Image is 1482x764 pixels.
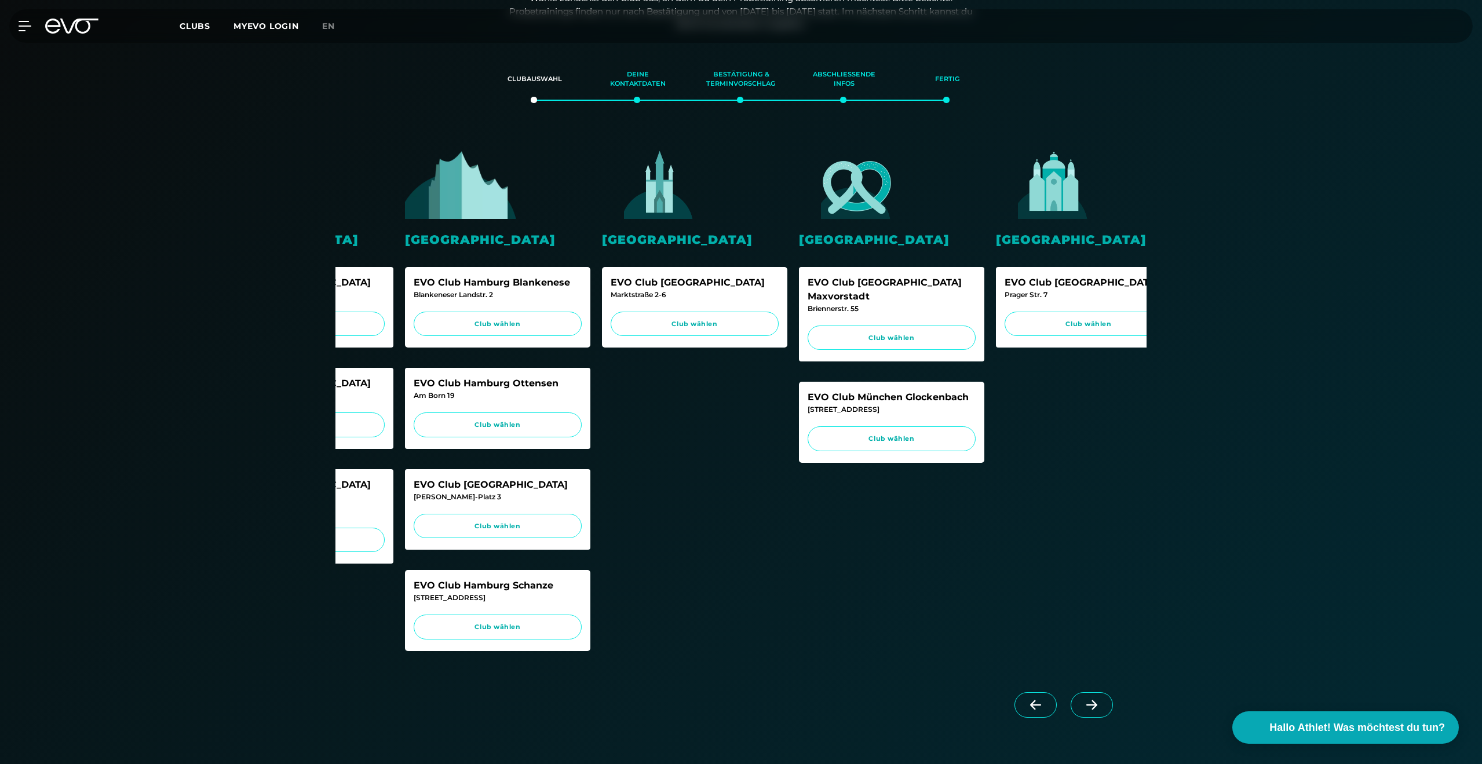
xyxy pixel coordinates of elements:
[622,319,768,329] span: Club wählen
[1005,312,1173,337] a: Club wählen
[704,64,778,95] div: Bestätigung & Terminvorschlag
[322,20,349,33] a: en
[808,276,976,304] div: EVO Club [GEOGRAPHIC_DATA] Maxvorstadt
[602,147,718,219] img: evofitness
[799,147,915,219] img: evofitness
[808,326,976,350] a: Club wählen
[414,376,582,390] div: EVO Club Hamburg Ottensen
[808,304,976,314] div: Briennerstr. 55
[1005,276,1173,290] div: EVO Club [GEOGRAPHIC_DATA]
[611,312,779,337] a: Club wählen
[996,231,1181,248] div: [GEOGRAPHIC_DATA]
[405,231,590,248] div: [GEOGRAPHIC_DATA]
[414,276,582,290] div: EVO Club Hamburg Blankenese
[414,593,582,603] div: [STREET_ADDRESS]
[910,64,984,95] div: Fertig
[414,615,582,639] a: Club wählen
[808,426,976,451] a: Club wählen
[807,64,881,95] div: Abschließende Infos
[602,231,787,248] div: [GEOGRAPHIC_DATA]
[611,276,779,290] div: EVO Club [GEOGRAPHIC_DATA]
[425,420,571,430] span: Club wählen
[799,231,984,248] div: [GEOGRAPHIC_DATA]
[819,333,965,343] span: Club wählen
[996,147,1112,219] img: evofitness
[414,579,582,593] div: EVO Club Hamburg Schanze
[180,21,210,31] span: Clubs
[1005,290,1173,300] div: Prager Str. 7
[322,21,335,31] span: en
[498,64,572,95] div: Clubauswahl
[425,622,571,632] span: Club wählen
[405,147,521,219] img: evofitness
[601,64,675,95] div: Deine Kontaktdaten
[425,319,571,329] span: Club wählen
[414,312,582,337] a: Club wählen
[414,478,582,492] div: EVO Club [GEOGRAPHIC_DATA]
[414,492,582,502] div: [PERSON_NAME]-Platz 3
[414,390,582,401] div: Am Born 19
[414,412,582,437] a: Club wählen
[808,404,976,415] div: [STREET_ADDRESS]
[1269,720,1445,736] span: Hallo Athlet! Was möchtest du tun?
[233,21,299,31] a: MYEVO LOGIN
[1016,319,1162,329] span: Club wählen
[414,514,582,539] a: Club wählen
[425,521,571,531] span: Club wählen
[611,290,779,300] div: Marktstraße 2-6
[819,434,965,444] span: Club wählen
[808,390,976,404] div: EVO Club München Glockenbach
[180,20,233,31] a: Clubs
[414,290,582,300] div: Blankeneser Landstr. 2
[1232,711,1459,744] button: Hallo Athlet! Was möchtest du tun?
